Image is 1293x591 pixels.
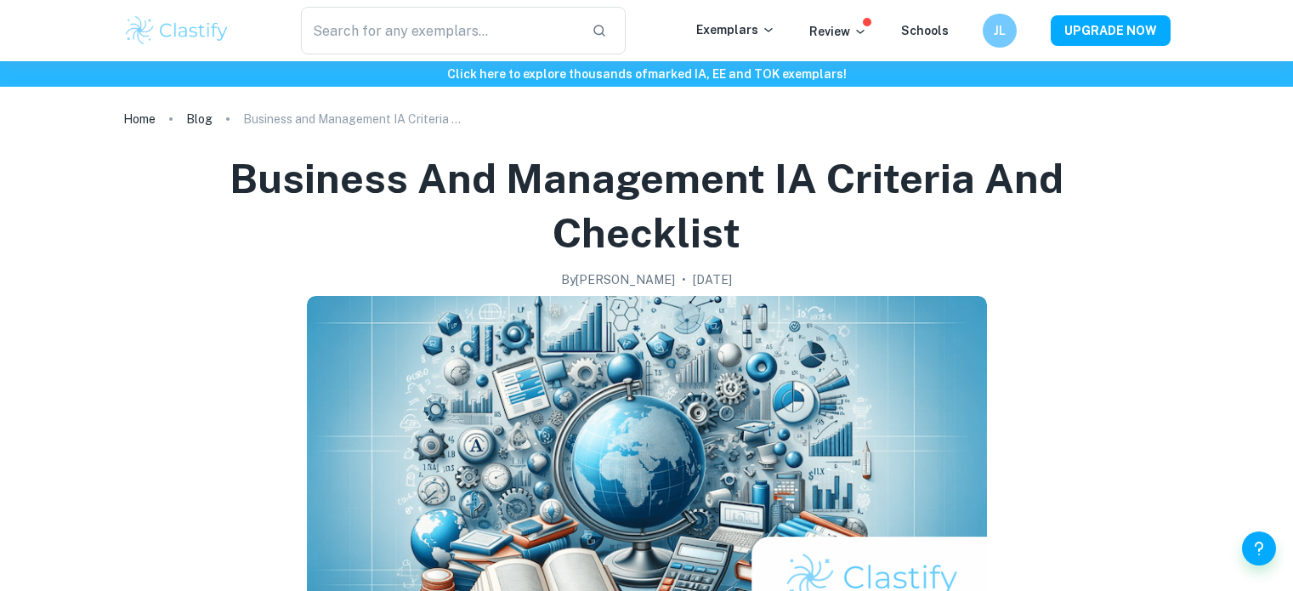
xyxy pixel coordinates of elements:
[1242,531,1276,565] button: Help and Feedback
[123,14,231,48] img: Clastify logo
[3,65,1290,83] h6: Click here to explore thousands of marked IA, EE and TOK exemplars !
[561,270,675,289] h2: By [PERSON_NAME]
[696,20,775,39] p: Exemplars
[1051,15,1171,46] button: UPGRADE NOW
[186,107,213,131] a: Blog
[301,7,579,54] input: Search for any exemplars...
[901,24,949,37] a: Schools
[144,151,1150,260] h1: Business and Management IA Criteria and Checklist
[123,107,156,131] a: Home
[983,14,1017,48] button: JL
[693,270,732,289] h2: [DATE]
[990,21,1009,40] h6: JL
[243,110,464,128] p: Business and Management IA Criteria and Checklist
[809,22,867,41] p: Review
[682,270,686,289] p: •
